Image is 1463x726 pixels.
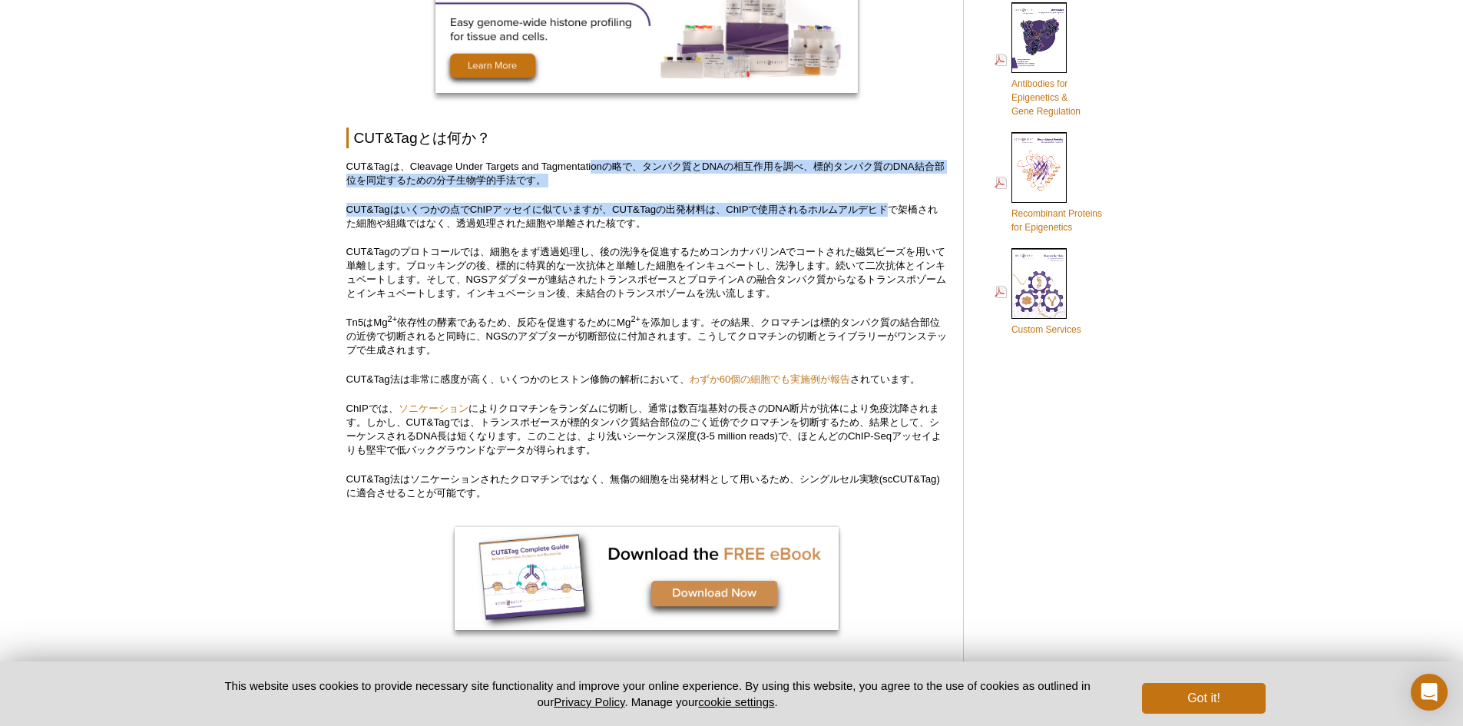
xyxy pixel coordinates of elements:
a: Antibodies forEpigenetics &Gene Regulation [995,1,1081,120]
img: Free CUT&Tag eBook [455,527,839,630]
button: cookie settings [698,695,774,708]
sup: 2+ [631,314,640,323]
div: Open Intercom Messenger [1411,674,1448,711]
sup: 2+ [388,314,398,323]
a: わずか60個の細胞でも実施例が報告 [690,373,851,385]
button: Got it! [1142,683,1265,714]
span: Antibodies for Epigenetics & Gene Regulation [1011,78,1081,117]
p: CUT&Tagはいくつかの点でChIPアッセイに似ていますが、CUT&Tagの出発材料は、ChIPで使用されるホルムアルデヒドで架橋された細胞や組織ではなく、透過処理された細胞や単離された核です。 [346,203,948,230]
a: ソニケーション [399,403,468,414]
p: CUT&Tagは、Cleavage Under Targets and Tagmentationの略で、タンパク質とDNAの相互作用を調べ、標的タンパク質のDNA結合部位を同定するための分子生物... [346,160,948,187]
span: Recombinant Proteins for Epigenetics [1011,208,1102,233]
span: Custom Services [1011,324,1081,335]
p: CUT&Tagのプロトコールでは、細胞をまず透過処理し、後の洗浄を促進するためコンカナバリンAでコートされた磁気ビーズを用いて単離します。ブロッキングの後、標的に特異的な一次抗体と単離した細胞を... [346,245,948,300]
p: CUT&Tag法は非常に感度が高く、いくつかのヒストン修飾の解析において、 されています。 [346,373,948,386]
img: Custom_Services_cover [1011,248,1067,319]
p: Tn5はMg 依存性の酵素であるため、反応を促進するためにMg を添加します。その結果、クロマチンは標的タンパク質の結合部位の近傍で切断されると同時に、NGSのアダプターが切断部位に付加されます... [346,316,948,357]
a: Custom Services [995,247,1081,338]
h2: CUT&Tagとは何か？ [346,128,948,148]
p: CUT&Tag法はソニケーションされたクロマチンではなく、無傷の細胞を出発材料として用いるため、シングルセル実験(scCUT&Tag)に適合させることが可能です。 [346,472,948,500]
p: ChIPでは、 によりクロマチンをランダムに切断し、通常は数百塩基対の長さのDNA断片が抗体により免疫沈降されます。しかし、CUT&Tagでは、トランスポゼースが標的タンパク質結合部位のごく近傍... [346,402,948,457]
a: Privacy Policy [554,695,624,708]
img: Abs_epi_2015_cover_web_70x200 [1011,2,1067,73]
a: Recombinant Proteinsfor Epigenetics [995,131,1102,236]
img: Rec_prots_140604_cover_web_70x200 [1011,132,1067,203]
p: This website uses cookies to provide necessary site functionality and improve your online experie... [198,678,1117,710]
